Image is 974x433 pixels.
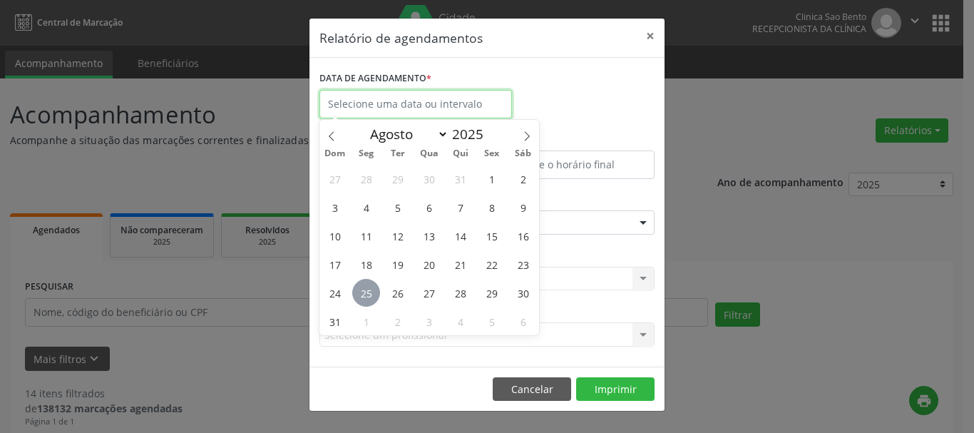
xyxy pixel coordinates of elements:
span: Agosto 31, 2025 [321,307,349,335]
span: Qua [414,149,445,158]
span: Ter [382,149,414,158]
span: Dom [319,149,351,158]
span: Agosto 5, 2025 [384,193,411,221]
span: Agosto 18, 2025 [352,250,380,278]
input: Year [448,125,496,143]
span: Agosto 25, 2025 [352,279,380,307]
span: Julho 29, 2025 [384,165,411,193]
span: Agosto 12, 2025 [384,222,411,250]
span: Agosto 29, 2025 [478,279,506,307]
span: Julho 27, 2025 [321,165,349,193]
span: Agosto 14, 2025 [446,222,474,250]
span: Agosto 2, 2025 [509,165,537,193]
span: Agosto 23, 2025 [509,250,537,278]
span: Agosto 10, 2025 [321,222,349,250]
span: Agosto 30, 2025 [509,279,537,307]
span: Agosto 22, 2025 [478,250,506,278]
label: DATA DE AGENDAMENTO [319,68,431,90]
span: Agosto 6, 2025 [415,193,443,221]
span: Agosto 15, 2025 [478,222,506,250]
span: Julho 28, 2025 [352,165,380,193]
span: Agosto 9, 2025 [509,193,537,221]
span: Setembro 1, 2025 [352,307,380,335]
span: Agosto 8, 2025 [478,193,506,221]
span: Agosto 3, 2025 [321,193,349,221]
span: Seg [351,149,382,158]
span: Setembro 4, 2025 [446,307,474,335]
input: Selecione uma data ou intervalo [319,90,512,118]
span: Agosto 19, 2025 [384,250,411,278]
span: Agosto 4, 2025 [352,193,380,221]
button: Cancelar [493,377,571,402]
span: Setembro 6, 2025 [509,307,537,335]
span: Sáb [508,149,539,158]
label: ATÉ [491,128,655,151]
span: Setembro 5, 2025 [478,307,506,335]
span: Agosto 24, 2025 [321,279,349,307]
span: Agosto 7, 2025 [446,193,474,221]
span: Agosto 21, 2025 [446,250,474,278]
span: Julho 31, 2025 [446,165,474,193]
span: Agosto 17, 2025 [321,250,349,278]
span: Julho 30, 2025 [415,165,443,193]
span: Qui [445,149,476,158]
span: Agosto 20, 2025 [415,250,443,278]
span: Agosto 27, 2025 [415,279,443,307]
button: Imprimir [576,377,655,402]
input: Selecione o horário final [491,151,655,179]
span: Agosto 1, 2025 [478,165,506,193]
span: Setembro 3, 2025 [415,307,443,335]
span: Agosto 11, 2025 [352,222,380,250]
select: Month [363,124,448,144]
span: Agosto 26, 2025 [384,279,411,307]
span: Agosto 28, 2025 [446,279,474,307]
button: Close [636,19,665,54]
h5: Relatório de agendamentos [319,29,483,47]
span: Sex [476,149,508,158]
span: Setembro 2, 2025 [384,307,411,335]
span: Agosto 16, 2025 [509,222,537,250]
span: Agosto 13, 2025 [415,222,443,250]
